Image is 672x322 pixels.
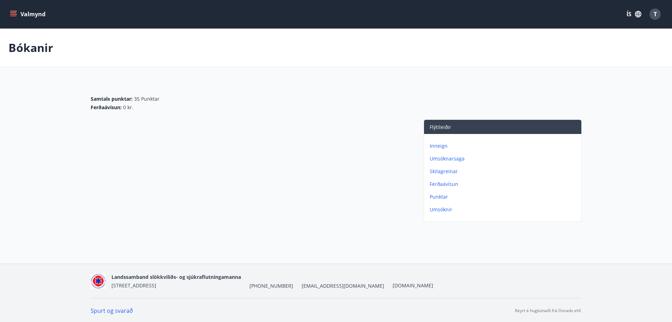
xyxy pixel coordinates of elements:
[91,307,133,315] a: Spurt og svarað
[91,95,133,103] span: Samtals punktar :
[111,282,156,289] span: [STREET_ADDRESS]
[123,104,133,111] span: 0 kr.
[91,274,106,289] img: 5co5o51sp293wvT0tSE6jRQ7d6JbxoluH3ek357x.png
[647,6,664,23] button: T
[393,282,433,289] a: [DOMAIN_NAME]
[430,124,451,130] span: Flýtileiðir
[430,193,579,200] p: Punktar
[8,40,53,55] p: Bókanir
[515,308,582,314] p: Keyrt á hugbúnaði frá Dorado ehf.
[111,274,241,280] span: Landssamband slökkviliðs- og sjúkraflutningamanna
[430,206,579,213] p: Umsóknir
[654,10,657,18] span: T
[623,8,645,21] button: ÍS
[249,282,293,289] span: [PHONE_NUMBER]
[134,95,159,103] span: 35 Punktar
[430,168,579,175] p: Skilagreinar
[8,8,48,21] button: menu
[430,155,579,162] p: Umsóknarsaga
[430,181,579,188] p: Ferðaávísun
[91,104,122,111] span: Ferðaávísun :
[430,142,579,150] p: Inneign
[302,282,384,289] span: [EMAIL_ADDRESS][DOMAIN_NAME]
